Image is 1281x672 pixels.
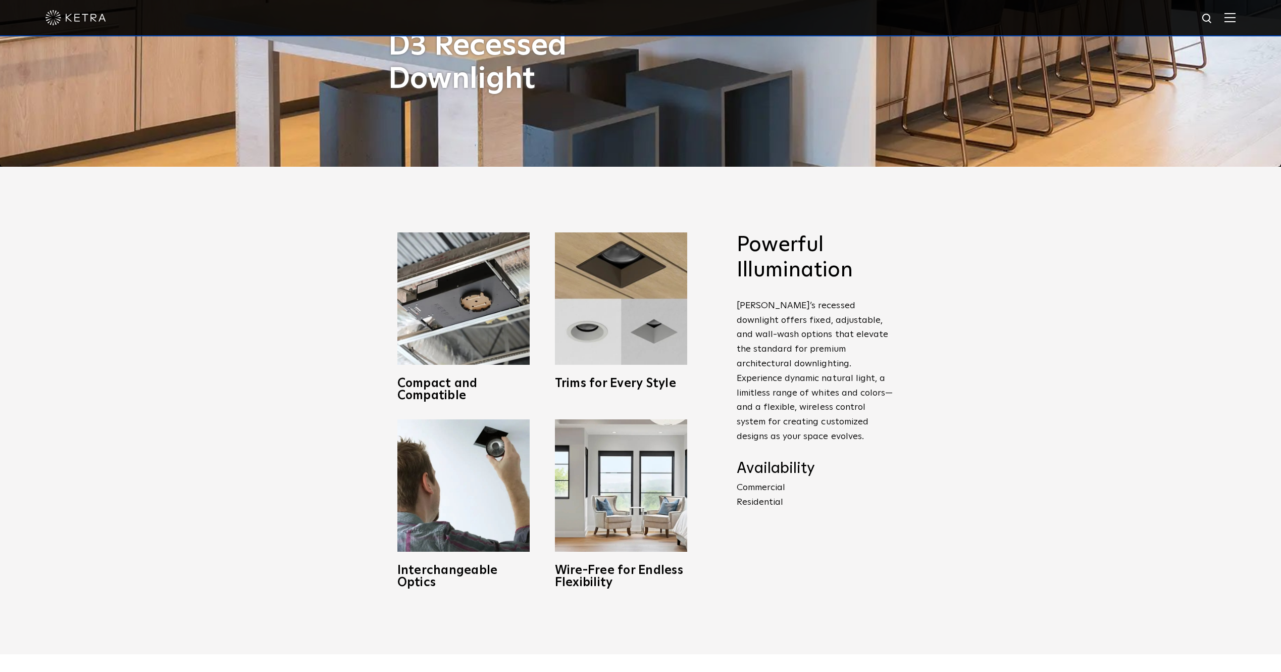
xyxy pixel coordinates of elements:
img: ketra-logo-2019-white [45,10,106,25]
h3: Wire-Free for Endless Flexibility [555,564,687,589]
img: search icon [1201,13,1214,25]
h2: Powerful Illumination [737,232,893,283]
h1: D3 Recessed Downlight [388,29,646,96]
p: [PERSON_NAME]’s recessed downlight offers fixed, adjustable, and wall-wash options that elevate t... [737,299,893,444]
h4: Availability [737,459,893,478]
h3: Trims for Every Style [555,377,687,390]
p: Commercial Residential [737,481,893,510]
img: trims-for-every-style [555,232,687,365]
img: D3_WV_Bedroom [555,419,687,552]
img: D3_OpticSwap [397,419,530,552]
img: Hamburger%20Nav.svg [1224,13,1236,22]
h3: Interchangeable Optics [397,564,530,589]
h3: Compact and Compatible [397,377,530,402]
img: compact-and-copatible [397,232,530,365]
